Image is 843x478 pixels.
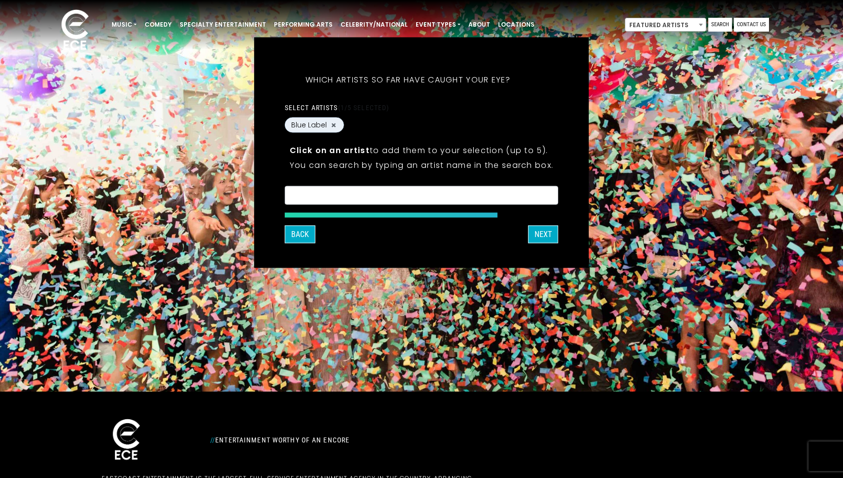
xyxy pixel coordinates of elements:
[464,16,494,33] a: About
[338,104,389,112] span: (1/5 selected)
[528,226,558,243] button: Next
[290,159,553,171] p: You can search by typing an artist name in the search box.
[285,62,532,98] h5: Which artists so far have caught your eye?
[210,436,215,444] span: //
[285,226,315,243] button: Back
[108,16,141,33] a: Music
[270,16,337,33] a: Performing Arts
[625,18,706,32] span: Featured Artists
[176,16,270,33] a: Specialty Entertainment
[102,416,151,464] img: ece_new_logo_whitev2-1.png
[291,120,327,130] span: Blue Label
[494,16,538,33] a: Locations
[337,16,412,33] a: Celebrity/National
[708,18,732,32] a: Search
[330,120,338,129] button: Remove Blue Label
[204,432,530,448] div: Entertainment Worthy of an Encore
[141,16,176,33] a: Comedy
[290,145,370,156] strong: Click on an artist
[50,7,100,55] img: ece_new_logo_whitev2-1.png
[290,144,553,157] p: to add them to your selection (up to 5).
[734,18,769,32] a: Contact Us
[291,193,552,201] textarea: Search
[285,103,389,112] label: Select artists
[412,16,464,33] a: Event Types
